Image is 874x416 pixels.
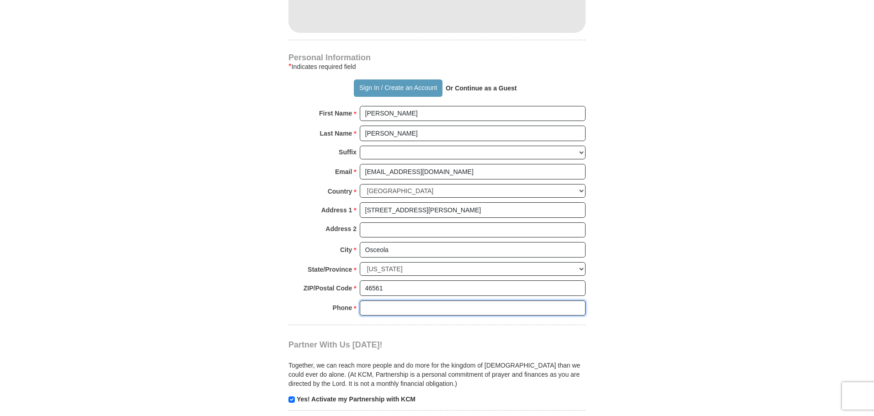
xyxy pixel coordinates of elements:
[288,54,586,61] h4: Personal Information
[325,222,357,235] strong: Address 2
[446,84,517,92] strong: Or Continue as a Guest
[304,282,352,295] strong: ZIP/Postal Code
[340,243,352,256] strong: City
[321,204,352,216] strong: Address 1
[288,361,586,388] p: Together, we can reach more people and do more for the kingdom of [DEMOGRAPHIC_DATA] than we coul...
[335,165,352,178] strong: Email
[320,127,352,140] strong: Last Name
[319,107,352,120] strong: First Name
[297,395,416,403] strong: Yes! Activate my Partnership with KCM
[354,79,442,97] button: Sign In / Create an Account
[333,301,352,314] strong: Phone
[308,263,352,276] strong: State/Province
[328,185,352,198] strong: Country
[288,61,586,72] div: Indicates required field
[288,340,383,349] span: Partner With Us [DATE]!
[339,146,357,158] strong: Suffix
